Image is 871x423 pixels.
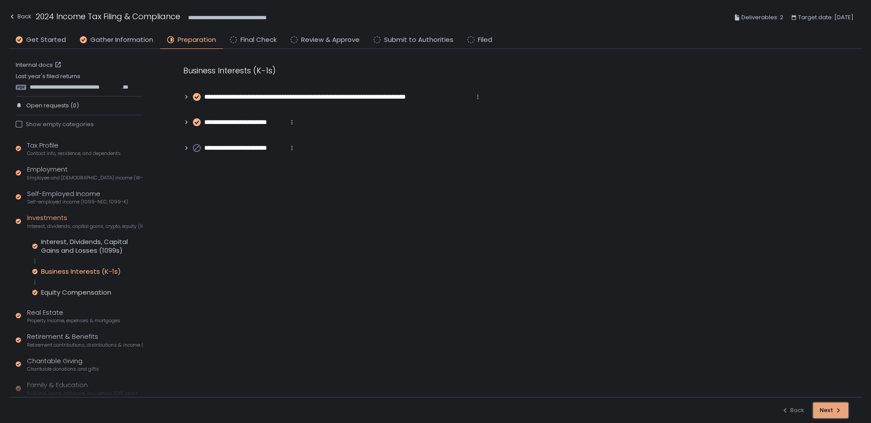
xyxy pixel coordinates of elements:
[27,150,121,157] span: Contact info, residence, and dependents
[782,406,804,414] div: Back
[798,12,854,23] span: Target date: [DATE]
[41,237,143,255] div: Interest, Dividends, Capital Gains and Losses (1099s)
[27,366,99,372] span: Charitable donations and gifts
[27,390,138,397] span: Tuition & loans, childcare, household, 529 plans
[41,267,121,276] div: Business Interests (K-1s)
[27,342,143,348] span: Retirement contributions, distributions & income (1099-R, 5498)
[27,165,143,181] div: Employment
[41,288,111,297] div: Equity Compensation
[478,35,492,45] span: Filed
[301,35,360,45] span: Review & Approve
[27,356,99,373] div: Charitable Giving
[27,223,143,230] span: Interest, dividends, capital gains, crypto, equity (1099s, K-1s)
[16,72,143,91] div: Last year's filed returns
[27,308,120,324] div: Real Estate
[27,141,121,157] div: Tax Profile
[178,35,216,45] span: Preparation
[27,199,128,205] span: Self-employed income (1099-NEC, 1099-K)
[27,332,143,348] div: Retirement & Benefits
[26,35,66,45] span: Get Started
[183,65,602,76] div: Business Interests (K-1s)
[27,213,143,230] div: Investments
[384,35,453,45] span: Submit to Authorities
[9,10,31,25] button: Back
[16,61,63,69] a: Internal docs
[240,35,277,45] span: Final Check
[27,317,120,324] span: Property income, expenses & mortgages
[27,380,138,397] div: Family & Education
[26,102,79,110] span: Open requests (0)
[27,175,143,181] span: Employee and [DEMOGRAPHIC_DATA] income (W-2s)
[813,402,848,418] button: Next
[27,189,128,206] div: Self-Employed Income
[9,11,31,22] div: Back
[820,406,842,414] div: Next
[36,10,180,22] h1: 2024 Income Tax Filing & Compliance
[90,35,153,45] span: Gather Information
[782,402,804,418] button: Back
[741,12,783,23] span: Deliverables: 2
